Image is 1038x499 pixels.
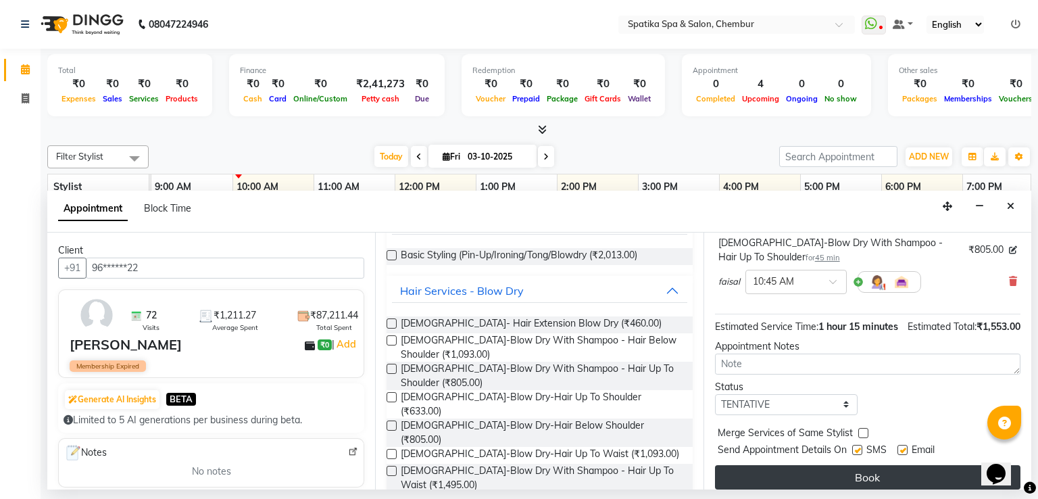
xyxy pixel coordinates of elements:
div: ₹0 [581,76,624,92]
span: Filter Stylist [56,151,103,162]
span: Vouchers [995,94,1036,103]
div: ₹0 [58,76,99,92]
span: Voucher [472,94,509,103]
a: 10:00 AM [233,177,282,197]
input: Search Appointment [779,146,897,167]
input: Search by Name/Mobile/Email/Code [86,258,364,279]
span: faisal [718,275,740,289]
span: [DEMOGRAPHIC_DATA]- Hair Extension Blow Dry (₹460.00) [401,316,662,333]
div: Total [58,65,201,76]
button: ADD NEW [906,147,952,166]
span: Package [543,94,581,103]
div: ₹0 [472,76,509,92]
span: Estimated Service Time: [715,320,818,333]
span: Prepaid [509,94,543,103]
span: Ongoing [783,94,821,103]
a: 4:00 PM [720,177,762,197]
div: ₹0 [266,76,290,92]
span: SMS [866,443,887,460]
span: Wallet [624,94,654,103]
small: for [806,253,840,262]
div: ₹0 [543,76,581,92]
iframe: chat widget [981,445,1024,485]
div: 0 [783,76,821,92]
button: Hair Services - Blow Dry [392,279,687,303]
span: Card [266,94,290,103]
div: Finance [240,65,434,76]
div: Limited to 5 AI generations per business during beta. [64,413,359,427]
span: 45 min [815,253,840,262]
span: Email [912,443,935,460]
div: 0 [693,76,739,92]
a: 12:00 PM [395,177,443,197]
a: 6:00 PM [882,177,924,197]
button: Close [1001,196,1020,217]
span: [DEMOGRAPHIC_DATA]-Blow Dry With Shampoo - Hair Up To Shoulder (₹805.00) [401,362,681,390]
span: ADD NEW [909,151,949,162]
div: Redemption [472,65,654,76]
div: ₹0 [410,76,434,92]
img: Hairdresser.png [869,274,885,290]
span: Petty cash [358,94,403,103]
i: Edit price [1009,246,1017,254]
span: ₹0 [318,339,332,350]
span: Average Spent [212,323,258,333]
span: Upcoming [739,94,783,103]
button: Generate AI Insights [65,390,159,409]
span: Appointment [58,197,128,221]
span: Send Appointment Details On [718,443,847,460]
div: Hair Services - Blow Dry [400,283,524,299]
span: Packages [899,94,941,103]
a: 9:00 AM [151,177,195,197]
span: No notes [192,465,231,479]
b: 08047224946 [149,5,208,43]
span: Sales [99,94,126,103]
input: 2025-10-03 [464,147,531,167]
div: ₹2,41,273 [351,76,410,92]
button: Book [715,465,1020,490]
div: 0 [821,76,860,92]
span: Fri [439,151,464,162]
div: [PERSON_NAME] [70,335,182,355]
a: 3:00 PM [639,177,681,197]
span: [DEMOGRAPHIC_DATA]-Blow Dry-Hair Up To Shoulder (₹633.00) [401,390,681,419]
span: Completed [693,94,739,103]
span: Membership Expired [70,360,146,372]
span: Due [412,94,432,103]
img: Interior.png [893,274,910,290]
div: ₹0 [899,76,941,92]
span: Visits [143,323,159,333]
span: 1 hour 15 minutes [818,320,898,333]
div: ₹0 [240,76,266,92]
a: 7:00 PM [963,177,1006,197]
a: 5:00 PM [801,177,843,197]
span: [DEMOGRAPHIC_DATA]-Blow Dry-Hair Up To Waist (₹1,093.00) [401,447,679,464]
span: Block Time [144,202,191,214]
span: Total Spent [316,323,352,333]
span: Gift Cards [581,94,624,103]
span: 72 [146,308,157,323]
span: No show [821,94,860,103]
span: Products [162,94,201,103]
div: ₹0 [99,76,126,92]
div: ₹0 [995,76,1036,92]
div: ₹0 [126,76,162,92]
div: 4 [739,76,783,92]
span: Online/Custom [290,94,351,103]
span: ₹87,211.44 [310,308,358,323]
span: Estimated Total: [908,320,977,333]
span: | [332,336,358,352]
button: +91 [58,258,86,279]
span: ₹1,211.27 [214,308,256,323]
div: ₹0 [290,76,351,92]
span: [DEMOGRAPHIC_DATA]-Blow Dry-Hair Below Shoulder (₹805.00) [401,419,681,447]
div: Appointment [693,65,860,76]
a: 2:00 PM [558,177,600,197]
div: ₹0 [162,76,201,92]
a: 1:00 PM [476,177,519,197]
span: [DEMOGRAPHIC_DATA]-Blow Dry With Shampoo - Hair Below Shoulder (₹1,093.00) [401,333,681,362]
div: Client [58,243,364,258]
div: ₹0 [941,76,995,92]
a: Add [335,336,358,352]
span: Notes [64,444,107,462]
